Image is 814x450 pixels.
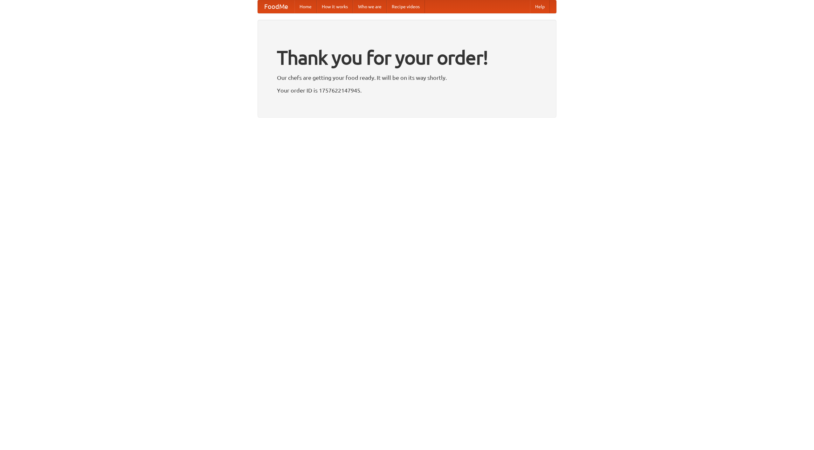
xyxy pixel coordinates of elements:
a: Home [294,0,317,13]
a: Recipe videos [387,0,425,13]
p: Your order ID is 1757622147945. [277,86,537,95]
a: Who we are [353,0,387,13]
a: FoodMe [258,0,294,13]
h1: Thank you for your order! [277,42,537,73]
p: Our chefs are getting your food ready. It will be on its way shortly. [277,73,537,82]
a: Help [530,0,550,13]
a: How it works [317,0,353,13]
